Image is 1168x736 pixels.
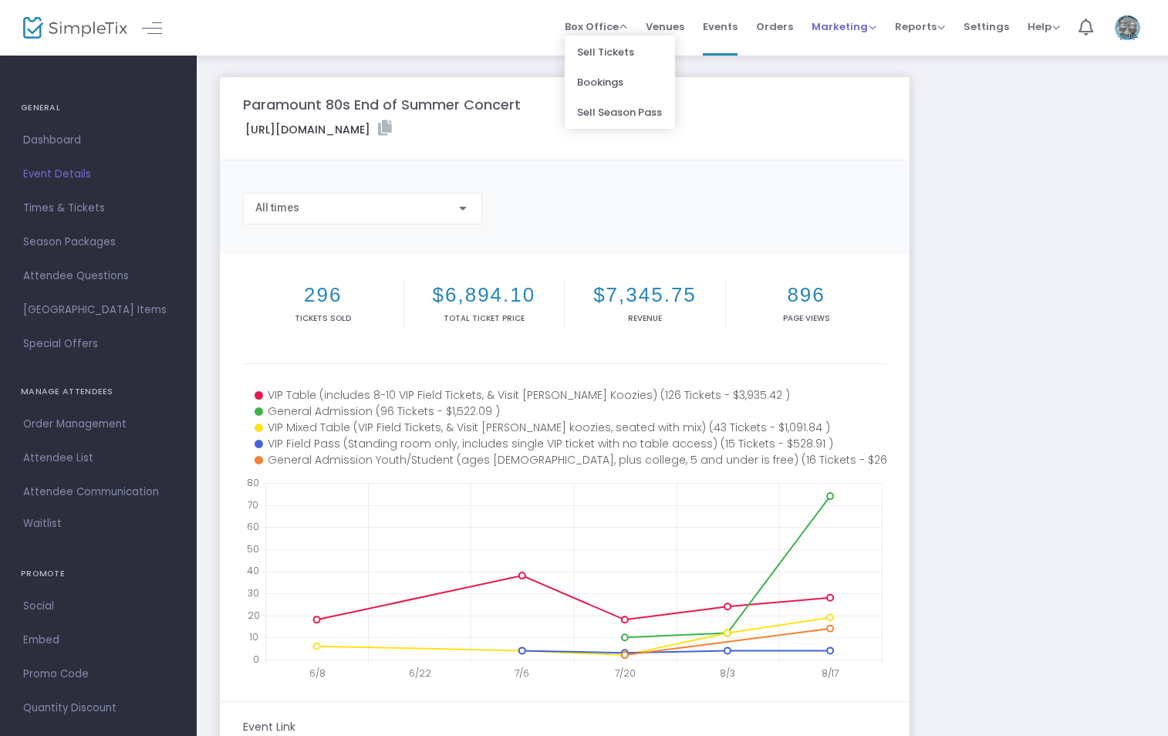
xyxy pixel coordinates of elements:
[23,300,174,320] span: [GEOGRAPHIC_DATA] Items
[23,164,174,184] span: Event Details
[21,93,176,123] h4: GENERAL
[309,667,326,680] text: 6/8
[729,283,884,307] h2: 896
[243,719,295,735] m-panel-subtitle: Event Link
[822,667,839,680] text: 8/17
[23,232,174,252] span: Season Packages
[1028,19,1060,34] span: Help
[568,312,722,324] p: Revenue
[812,19,876,34] span: Marketing
[255,201,299,214] span: All times
[729,312,884,324] p: Page Views
[615,667,636,680] text: 7/20
[565,19,627,34] span: Box Office
[23,698,174,718] span: Quantity Discount
[23,130,174,150] span: Dashboard
[646,7,684,46] span: Venues
[565,67,675,97] li: Bookings
[23,516,62,532] span: Waitlist
[720,667,735,680] text: 8/3
[568,283,722,307] h2: $7,345.75
[23,448,174,468] span: Attendee List
[407,312,562,324] p: Total Ticket Price
[23,596,174,616] span: Social
[249,630,258,643] text: 10
[23,630,174,650] span: Embed
[23,482,174,502] span: Attendee Communication
[248,586,259,599] text: 30
[23,334,174,354] span: Special Offers
[243,94,521,115] m-panel-title: Paramount 80s End of Summer Concert
[23,414,174,434] span: Order Management
[565,37,675,67] li: Sell Tickets
[23,266,174,286] span: Attendee Questions
[756,7,793,46] span: Orders
[21,376,176,407] h4: MANAGE ATTENDEES
[409,667,431,680] text: 6/22
[964,7,1009,46] span: Settings
[23,664,174,684] span: Promo Code
[247,542,259,555] text: 50
[247,476,259,489] text: 80
[246,283,400,307] h2: 296
[247,520,259,533] text: 60
[21,559,176,589] h4: PROMOTE
[515,667,529,680] text: 7/6
[703,7,738,46] span: Events
[23,198,174,218] span: Times & Tickets
[248,498,258,511] text: 70
[245,120,392,138] label: [URL][DOMAIN_NAME]
[247,564,259,577] text: 40
[407,283,562,307] h2: $6,894.10
[253,653,259,666] text: 0
[895,19,945,34] span: Reports
[246,312,400,324] p: Tickets sold
[565,97,675,127] li: Sell Season Pass
[248,608,260,621] text: 20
